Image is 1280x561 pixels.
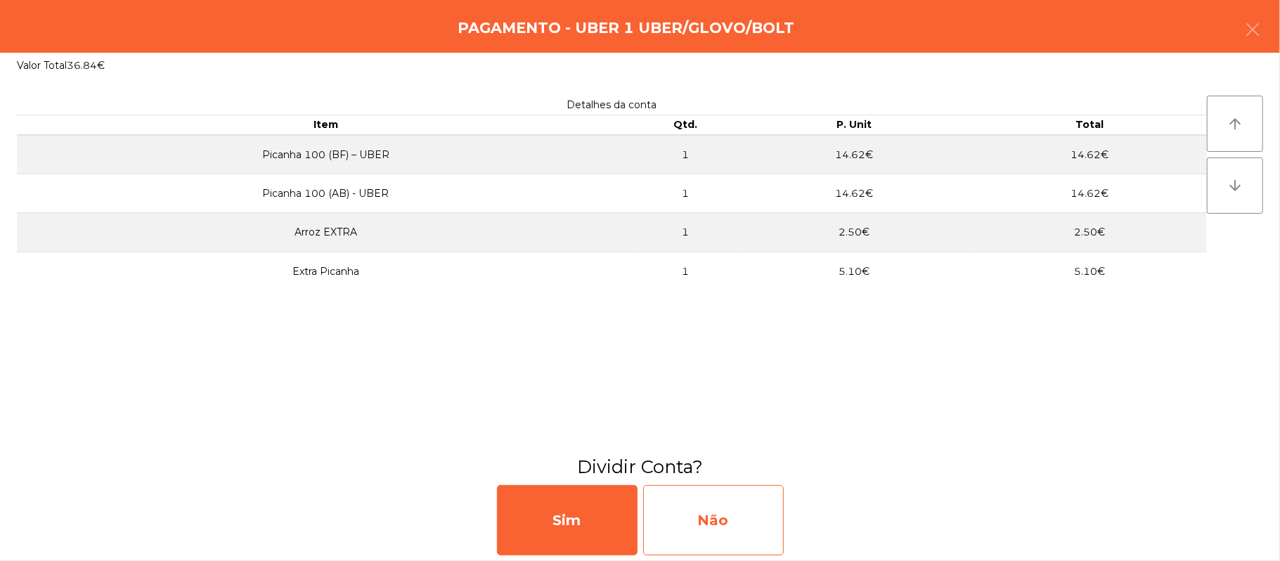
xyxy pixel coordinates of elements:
h4: Pagamento - UBER 1 UBER/GLOVO/BOLT [458,18,794,39]
td: 1 [635,213,737,252]
td: Extra Picanha [17,252,635,290]
td: 1 [635,174,737,213]
td: Picanha 100 (BF) – UBER [17,135,635,174]
span: 36.84€ [67,59,105,72]
td: 14.62€ [737,174,971,213]
th: Qtd. [635,115,737,135]
th: Item [17,115,635,135]
button: arrow_upward [1207,96,1263,152]
button: arrow_downward [1207,157,1263,214]
td: Picanha 100 (AB) - UBER [17,174,635,213]
span: Valor Total [17,59,67,72]
th: P. Unit [737,115,971,135]
td: 2.50€ [737,213,971,252]
td: 5.10€ [972,252,1207,290]
i: arrow_downward [1227,177,1243,194]
td: 14.62€ [737,135,971,174]
h3: Dividir Conta? [11,454,1269,479]
th: Total [972,115,1207,135]
span: Detalhes da conta [567,98,657,111]
td: 1 [635,252,737,290]
div: Sim [497,485,638,555]
i: arrow_upward [1227,115,1243,132]
td: 5.10€ [737,252,971,290]
td: 14.62€ [972,135,1207,174]
td: 14.62€ [972,174,1207,213]
td: Arroz EXTRA [17,213,635,252]
td: 1 [635,135,737,174]
div: Não [643,485,784,555]
td: 2.50€ [972,213,1207,252]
